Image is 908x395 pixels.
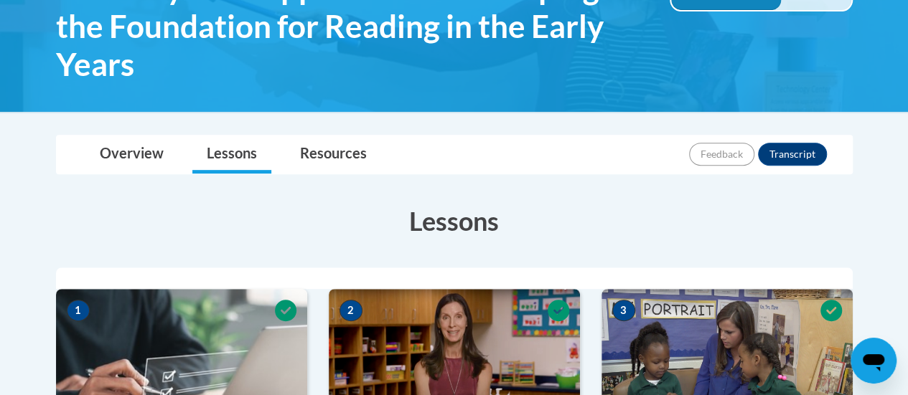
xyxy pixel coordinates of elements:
a: Lessons [192,135,271,173]
iframe: Botón para iniciar la ventana de mensajería [851,338,897,384]
span: 2 [340,300,362,321]
a: Overview [85,135,178,173]
button: Transcript [758,143,827,166]
h3: Lessons [56,203,853,239]
a: Resources [286,135,381,173]
span: 3 [612,300,635,321]
span: 1 [67,300,90,321]
button: Feedback [689,143,754,166]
